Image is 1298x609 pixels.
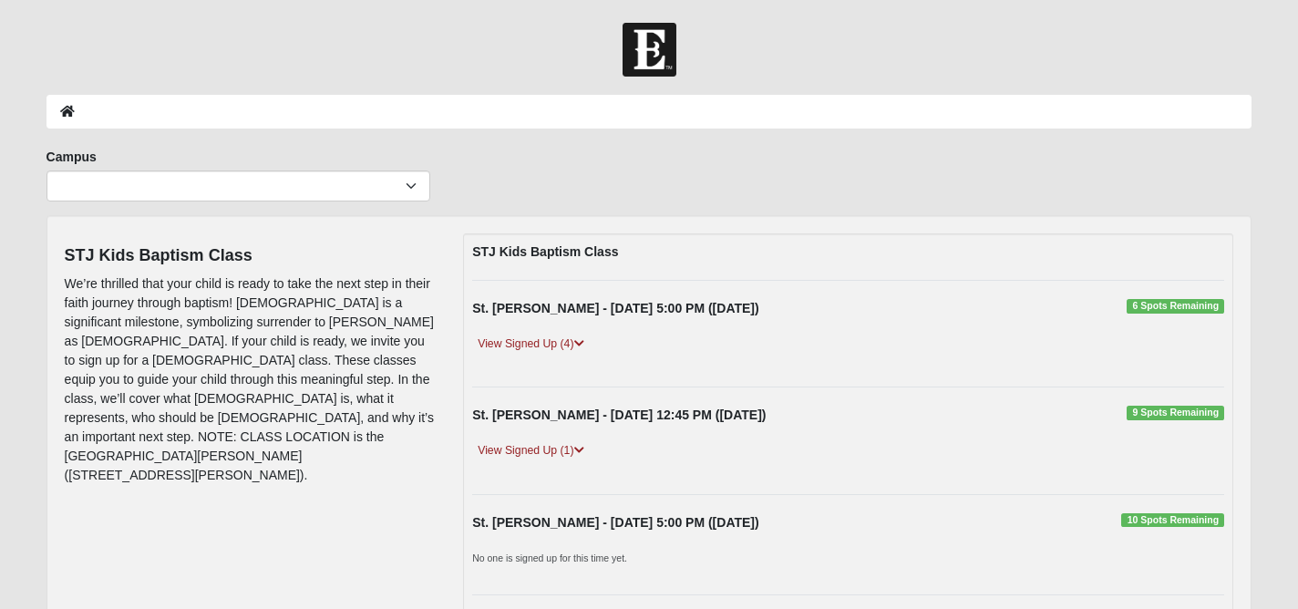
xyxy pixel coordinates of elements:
[472,441,589,460] a: View Signed Up (1)
[65,246,437,266] h4: STJ Kids Baptism Class
[472,515,758,530] strong: St. [PERSON_NAME] - [DATE] 5:00 PM ([DATE])
[1121,513,1224,528] span: 10 Spots Remaining
[1127,299,1224,314] span: 6 Spots Remaining
[1127,406,1224,420] span: 9 Spots Remaining
[65,274,437,485] p: We’re thrilled that your child is ready to take the next step in their faith journey through bapt...
[46,148,97,166] label: Campus
[623,23,676,77] img: Church of Eleven22 Logo
[472,335,589,354] a: View Signed Up (4)
[472,408,766,422] strong: St. [PERSON_NAME] - [DATE] 12:45 PM ([DATE])
[472,244,618,259] strong: STJ Kids Baptism Class
[472,552,627,563] small: No one is signed up for this time yet.
[472,301,758,315] strong: St. [PERSON_NAME] - [DATE] 5:00 PM ([DATE])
